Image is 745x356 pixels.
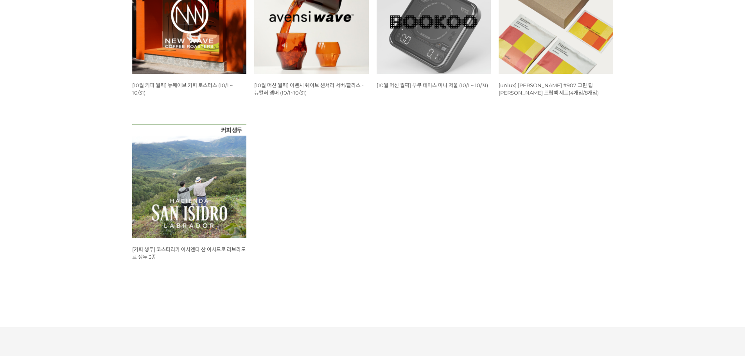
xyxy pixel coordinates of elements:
a: 홈 [2,248,52,267]
span: 홈 [25,259,29,266]
a: [unlux] [PERSON_NAME] #907 그린 팁 [PERSON_NAME] 드립백 세트(4개입/8개입) [499,82,599,96]
a: [커피 생두] 코스타리카 아시엔다 산 이시드로 라브라도르 생두 3종 [132,246,246,260]
span: 설정 [121,259,130,266]
span: 대화 [72,260,81,266]
a: 설정 [101,248,150,267]
img: 코스타리카 아시엔다 산 이시드로 라브라도르 [132,124,247,238]
a: 대화 [52,248,101,267]
a: [10월 머신 월픽] 아벤시 웨이브 센서리 서버/글라스 - 뉴컬러 앰버 (10/1~10/31) [254,82,364,96]
a: [10월 커피 월픽] 뉴웨이브 커피 로스터스 (10/1 ~ 10/31) [132,82,233,96]
a: [10월 머신 월픽] 부쿠 테미스 미니 저울 (10/1 ~ 10/31) [377,82,488,88]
